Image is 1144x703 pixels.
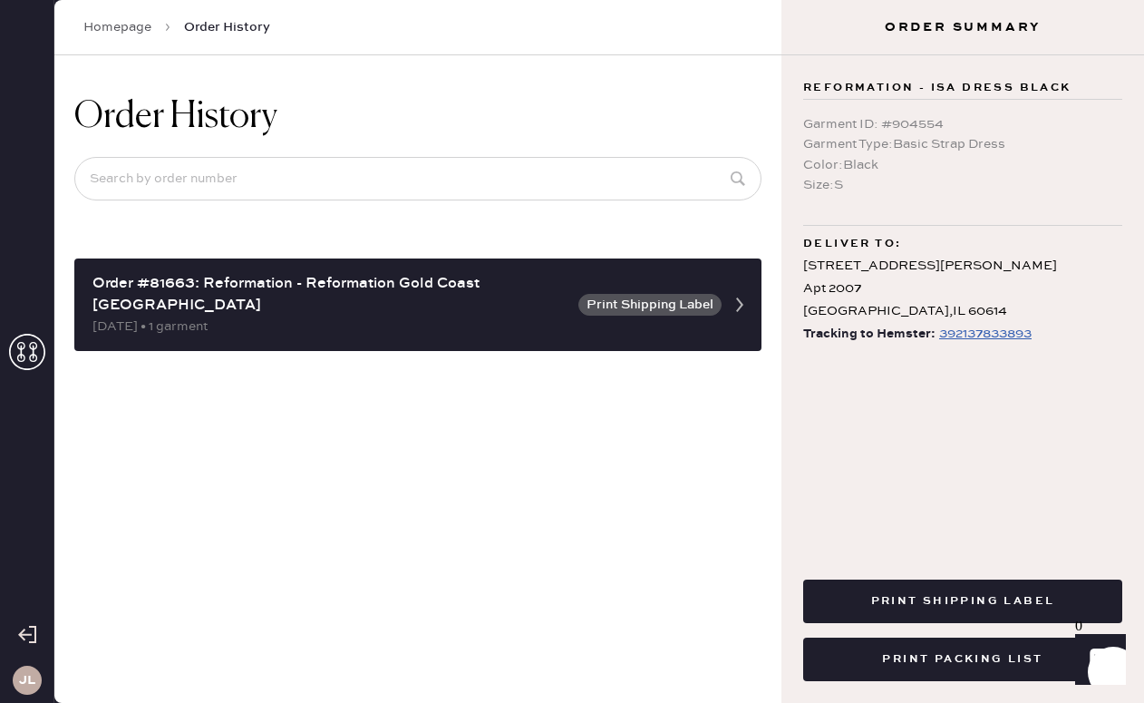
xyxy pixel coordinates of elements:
div: [DATE] • 1 garment [92,317,567,337]
button: Print Packing List [803,638,1122,681]
span: Order History [184,18,270,36]
div: [STREET_ADDRESS][PERSON_NAME] Apt 2007 [GEOGRAPHIC_DATA] , IL 60614 [803,255,1122,324]
input: Search by order number [74,157,761,200]
div: https://www.fedex.com/apps/fedextrack/?tracknumbers=392137833893&cntry_code=US [939,323,1032,345]
div: Size : S [803,175,1122,195]
span: Deliver to: [803,233,901,255]
button: Print Shipping Label [803,580,1122,623]
h1: Order History [74,95,277,139]
h3: Order Summary [781,18,1144,36]
iframe: Front Chat [1058,621,1136,699]
h3: JL [19,674,35,687]
div: Garment ID : # 904554 [803,114,1122,134]
a: Print Shipping Label [803,591,1122,609]
a: 392137833893 [936,323,1032,346]
span: Reformation - Isa Dress Black [803,77,1071,99]
button: Print Shipping Label [578,294,722,316]
a: Homepage [83,18,151,36]
span: Tracking to Hemster: [803,323,936,346]
div: Garment Type : Basic Strap Dress [803,134,1122,154]
div: Color : Black [803,155,1122,175]
div: Order #81663: Reformation - Reformation Gold Coast [GEOGRAPHIC_DATA] [92,273,567,317]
